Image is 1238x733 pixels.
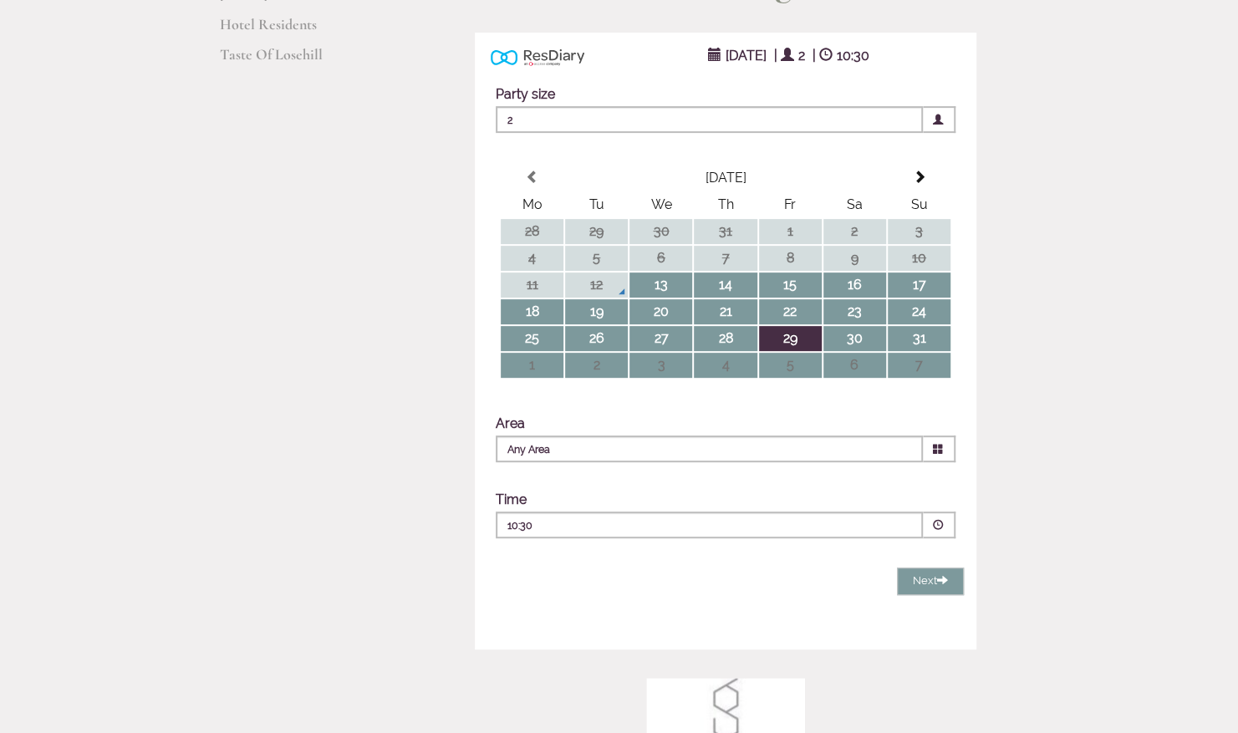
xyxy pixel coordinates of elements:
td: 7 [888,353,950,378]
td: 10 [888,246,950,271]
td: 4 [501,246,563,271]
td: 26 [565,326,628,351]
td: 14 [694,272,757,298]
td: 15 [759,272,822,298]
th: Sa [823,192,886,217]
td: 28 [501,219,563,244]
td: 16 [823,272,886,298]
td: 2 [823,219,886,244]
td: 31 [694,219,757,244]
td: 8 [759,246,822,271]
th: Th [694,192,757,217]
label: Time [496,491,527,507]
td: 23 [823,299,886,324]
span: [DATE] [721,43,771,68]
span: Next Month [912,171,925,184]
td: 5 [565,246,628,271]
th: Fr [759,192,822,217]
td: 13 [629,272,692,298]
td: 30 [629,219,692,244]
td: 25 [501,326,563,351]
img: Powered by ResDiary [491,45,584,69]
td: 22 [759,299,822,324]
a: Hotel Residents [220,15,380,45]
td: 1 [501,353,563,378]
td: 19 [565,299,628,324]
td: 6 [629,246,692,271]
td: 17 [888,272,950,298]
label: Area [496,415,525,431]
td: 21 [694,299,757,324]
td: 2 [565,353,628,378]
span: 10:30 [833,43,874,68]
label: Party size [496,86,555,102]
td: 1 [759,219,822,244]
td: 31 [888,326,950,351]
a: Taste Of Losehill [220,45,380,75]
th: Su [888,192,950,217]
td: 29 [759,326,822,351]
td: 9 [823,246,886,271]
span: | [774,48,777,64]
td: 30 [823,326,886,351]
td: 20 [629,299,692,324]
th: We [629,192,692,217]
td: 18 [501,299,563,324]
td: 24 [888,299,950,324]
td: 7 [694,246,757,271]
th: Mo [501,192,563,217]
span: 2 [496,106,923,133]
button: Next [897,568,964,595]
span: Next [913,574,948,587]
td: 28 [694,326,757,351]
p: 10:30 [507,518,810,533]
td: 11 [501,272,563,298]
th: Tu [565,192,628,217]
td: 12 [565,272,628,298]
span: Previous Month [526,171,539,184]
span: 2 [794,43,809,68]
td: 29 [565,219,628,244]
td: 6 [823,353,886,378]
span: | [813,48,816,64]
td: 3 [629,353,692,378]
td: 3 [888,219,950,244]
th: Select Month [565,165,886,191]
td: 5 [759,353,822,378]
td: 4 [694,353,757,378]
td: 27 [629,326,692,351]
